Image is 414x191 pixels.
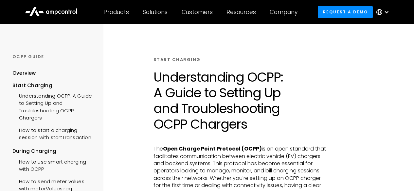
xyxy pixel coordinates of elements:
a: How to use smart charging with OCPP [12,155,95,175]
div: START CHARGING [153,57,201,63]
h1: Understanding OCPP: A Guide to Setting Up and Troubleshooting OCPP Chargers [153,69,329,132]
div: During Charging [12,148,95,155]
div: Customers [182,8,213,16]
strong: Open Charge Point Protocol (OCPP) [163,145,262,152]
div: Products [104,8,129,16]
div: OCPP GUIDE [12,54,95,60]
div: Solutions [143,8,168,16]
div: Resources [226,8,256,16]
div: Overview [12,70,36,77]
div: Company [270,8,297,16]
a: Overview [12,70,36,82]
a: Understanding OCPP: A Guide to Setting Up and Troubleshooting OCPP Chargers [12,89,95,123]
a: How to start a charging session with startTransaction [12,123,95,143]
div: Start Charging [12,82,95,89]
a: Request a demo [318,6,373,18]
